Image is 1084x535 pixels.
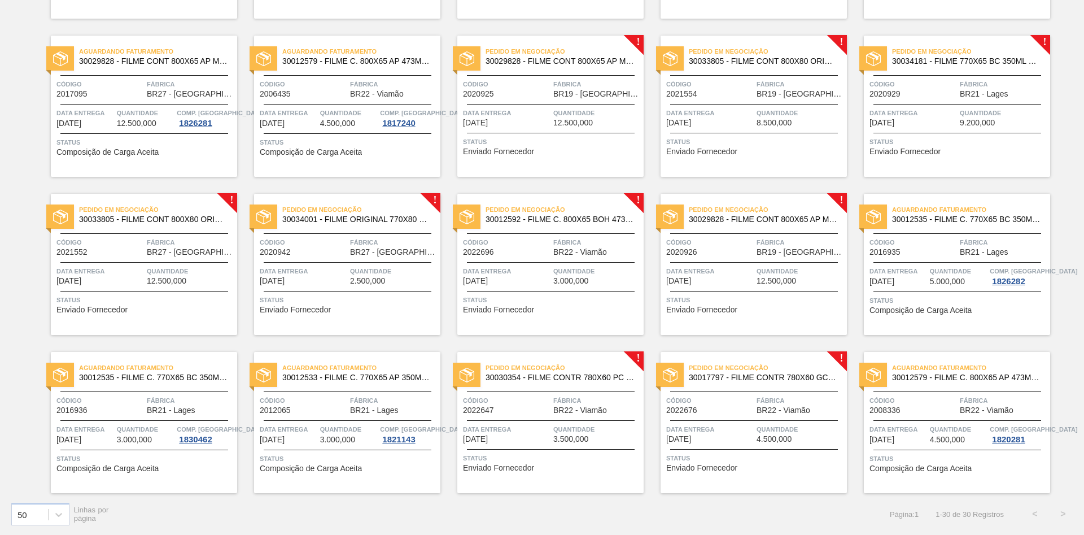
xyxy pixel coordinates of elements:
[990,435,1027,444] div: 1820281
[147,266,234,277] span: Quantidade
[866,210,881,224] img: status
[869,266,927,277] span: Data entrega
[147,248,234,256] span: BR27 - Nova Minas
[757,119,792,127] span: 8.500,000
[256,51,271,66] img: status
[689,46,847,57] span: Pedido em Negociação
[869,306,972,315] span: Composição de Carga Aceita
[930,424,987,435] span: Quantidade
[260,148,362,156] span: Composição de Carga Aceita
[960,406,1013,415] span: BR22 - Viamão
[147,90,234,98] span: BR27 - Nova Minas
[79,46,237,57] span: Aguardando Faturamento
[666,136,844,147] span: Status
[847,36,1050,177] a: !statusPedido em Negociação30034181 - FILME 770X65 BC 350ML MP C12Código2020929FábricaBR21 - Lage...
[79,373,228,382] span: 30012535 - FILME C. 770X65 BC 350ML C12 429
[237,36,440,177] a: statusAguardando Faturamento30012579 - FILME C. 800X65 AP 473ML C12 429Código2006435FábricaBR22 -...
[869,248,901,256] span: 2016935
[553,424,641,435] span: Quantidade
[847,194,1050,335] a: statusAguardando Faturamento30012535 - FILME C. 770X65 BC 350ML C12 429Código2016935FábricaBR21 -...
[757,277,796,285] span: 12.500,000
[53,51,68,66] img: status
[869,464,972,473] span: Composição de Carga Aceita
[463,248,494,256] span: 2022696
[380,107,467,119] span: Comp. Carga
[869,237,957,248] span: Código
[320,119,355,128] span: 4.500,000
[486,46,644,57] span: Pedido em Negociação
[553,395,641,406] span: Fábrica
[260,266,347,277] span: Data entrega
[463,277,488,285] span: 04/10/2025
[666,424,754,435] span: Data entrega
[486,57,635,66] span: 30029828 - FILME CONT 800X65 AP MP 473 C12 429
[666,395,754,406] span: Código
[892,46,1050,57] span: Pedido em Negociação
[34,36,237,177] a: statusAguardando Faturamento30029828 - FILME CONT 800X65 AP MP 473 C12 429Código2017095FábricaBR2...
[260,306,331,314] span: Enviado Fornecedor
[990,277,1027,286] div: 1826282
[460,51,474,66] img: status
[380,424,438,444] a: Comp. [GEOGRAPHIC_DATA]1821143
[757,435,792,443] span: 4.500,000
[282,46,440,57] span: Aguardando Faturamento
[663,368,677,382] img: status
[960,237,1047,248] span: Fábrica
[56,277,81,285] span: 01/10/2025
[177,119,214,128] div: 1826281
[960,107,1047,119] span: Quantidade
[666,435,691,443] span: 18/10/2025
[177,424,234,444] a: Comp. [GEOGRAPHIC_DATA]1830462
[666,294,844,306] span: Status
[260,464,362,473] span: Composição de Carga Aceita
[56,90,88,98] span: 2017095
[440,352,644,493] a: !statusPedido em Negociação30030354 - FILME CONTR 780X60 PC LT350 NIV24Código2022647FábricaBR22 -...
[666,107,754,119] span: Data entrega
[56,406,88,415] span: 2016936
[892,215,1041,224] span: 30012535 - FILME C. 770X65 BC 350ML C12 429
[460,368,474,382] img: status
[666,306,737,314] span: Enviado Fornecedor
[930,436,965,444] span: 4.500,000
[644,352,847,493] a: !statusPedido em Negociação30017797 - FILME CONTR 780X60 GCA ZERO 350ML NIV22Código2022676Fábrica...
[663,210,677,224] img: status
[177,424,264,435] span: Comp. Carga
[282,57,431,66] span: 30012579 - FILME C. 800X65 AP 473ML C12 429
[53,210,68,224] img: status
[260,453,438,464] span: Status
[553,266,641,277] span: Quantidade
[260,406,291,415] span: 2012065
[869,90,901,98] span: 2020929
[237,194,440,335] a: !statusPedido em Negociação30034001 - FILME ORIGINAL 770X80 350X12 MPCódigo2020942FábricaBR27 - [...
[892,362,1050,373] span: Aguardando Faturamento
[320,424,378,435] span: Quantidade
[869,147,941,156] span: Enviado Fornecedor
[56,294,234,306] span: Status
[350,395,438,406] span: Fábrica
[34,352,237,493] a: statusAguardando Faturamento30012535 - FILME C. 770X65 BC 350ML C12 429Código2016936FábricaBR21 -...
[260,395,347,406] span: Código
[350,237,438,248] span: Fábrica
[890,510,919,519] span: Página : 1
[960,395,1047,406] span: Fábrica
[553,119,593,127] span: 12.500,000
[892,57,1041,66] span: 30034181 - FILME 770X65 BC 350ML MP C12
[380,107,438,128] a: Comp. [GEOGRAPHIC_DATA]1817240
[463,79,550,90] span: Código
[463,406,494,415] span: 2022647
[56,424,114,435] span: Data entrega
[689,362,847,373] span: Pedido em Negociação
[757,237,844,248] span: Fábrica
[56,107,114,119] span: Data entrega
[930,266,987,277] span: Quantidade
[666,237,754,248] span: Código
[757,107,844,119] span: Quantidade
[553,90,641,98] span: BR19 - Nova Rio
[990,424,1077,435] span: Comp. Carga
[56,79,144,90] span: Código
[260,107,317,119] span: Data entrega
[486,215,635,224] span: 30012592 - FILME C. 800X65 BOH 473ML C12 429
[666,266,754,277] span: Data entrega
[117,119,156,128] span: 12.500,000
[644,36,847,177] a: !statusPedido em Negociação30033805 - FILME CONT 800X80 ORIG 473 MP C12 429Código2021554FábricaBR...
